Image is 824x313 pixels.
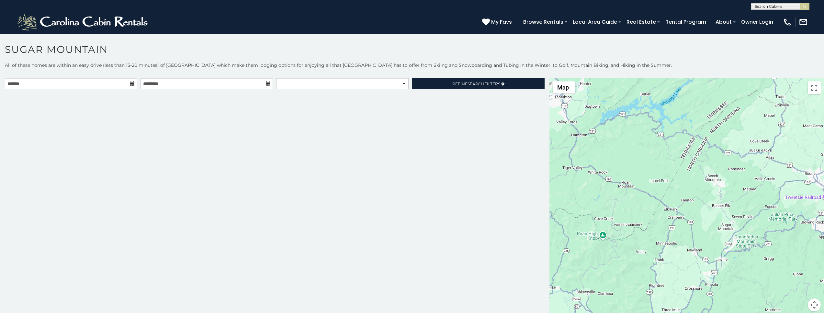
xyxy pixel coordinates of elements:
span: Refine Filters [452,81,500,86]
button: Toggle fullscreen view [808,81,821,94]
span: My Favs [491,18,512,26]
button: Change map style [553,81,575,93]
img: mail-regular-white.png [799,18,808,27]
button: Map camera controls [808,298,821,311]
a: Browse Rentals [520,16,567,28]
a: Local Area Guide [570,16,620,28]
a: Rental Program [662,16,709,28]
a: Real Estate [623,16,659,28]
img: White-1-2.png [16,12,151,32]
a: RefineSearchFilters [412,78,544,89]
span: Search [468,81,484,86]
a: My Favs [482,18,514,26]
a: Owner Login [738,16,776,28]
a: About [712,16,735,28]
span: Map [557,84,569,91]
img: phone-regular-white.png [783,18,792,27]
